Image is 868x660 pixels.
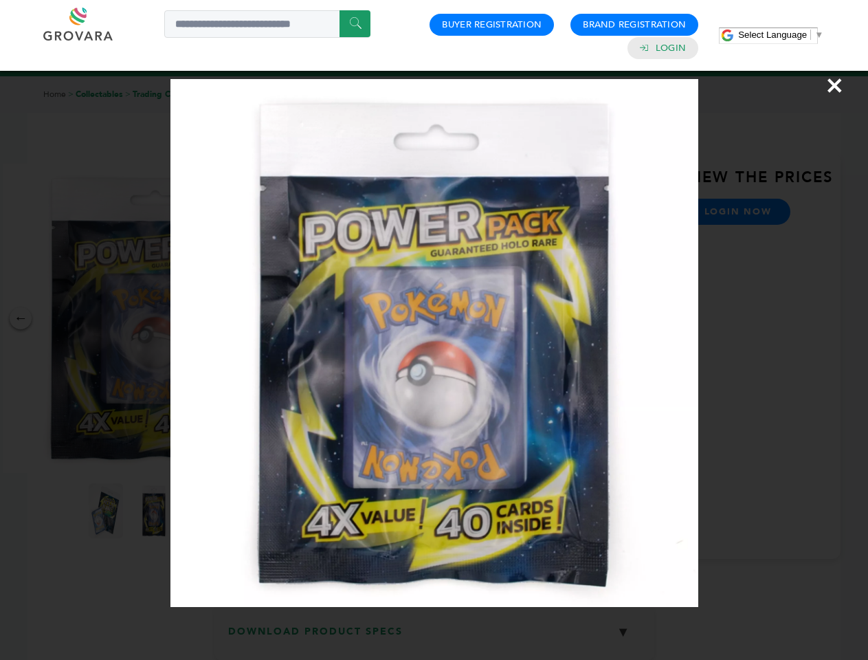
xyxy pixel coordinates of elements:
input: Search a product or brand... [164,10,370,38]
a: Buyer Registration [442,19,542,31]
a: Select Language​ [738,30,823,40]
span: Select Language [738,30,807,40]
img: Image Preview [170,79,698,607]
span: × [825,66,844,104]
span: ▼ [814,30,823,40]
a: Login [656,42,686,54]
a: Brand Registration [583,19,686,31]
